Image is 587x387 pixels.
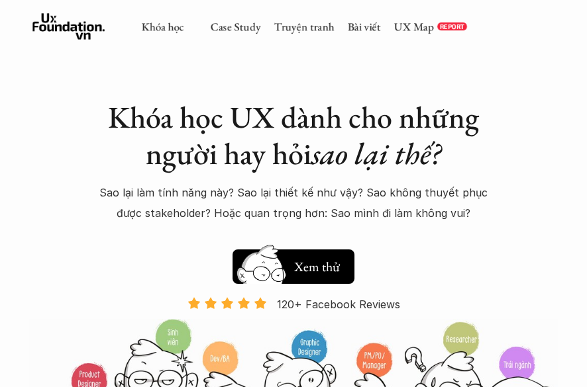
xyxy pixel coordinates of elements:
a: Bài viết [348,19,381,34]
p: Sao lại làm tính năng này? Sao lại thiết kế như vậy? Sao không thuyết phục được stakeholder? Hoặc... [97,183,491,223]
h5: Xem thử [292,257,341,276]
a: Khóa học [142,19,184,34]
a: UX Map [394,19,434,34]
em: sao lại thế? [311,134,441,173]
p: REPORT [440,22,464,30]
a: Truyện tranh [274,19,335,34]
a: Xem thử [233,243,354,284]
a: Case Study [211,19,261,34]
h1: Khóa học UX dành cho những người hay hỏi [97,99,491,172]
p: 120+ Facebook Reviews [277,294,400,314]
a: REPORT [437,22,467,30]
